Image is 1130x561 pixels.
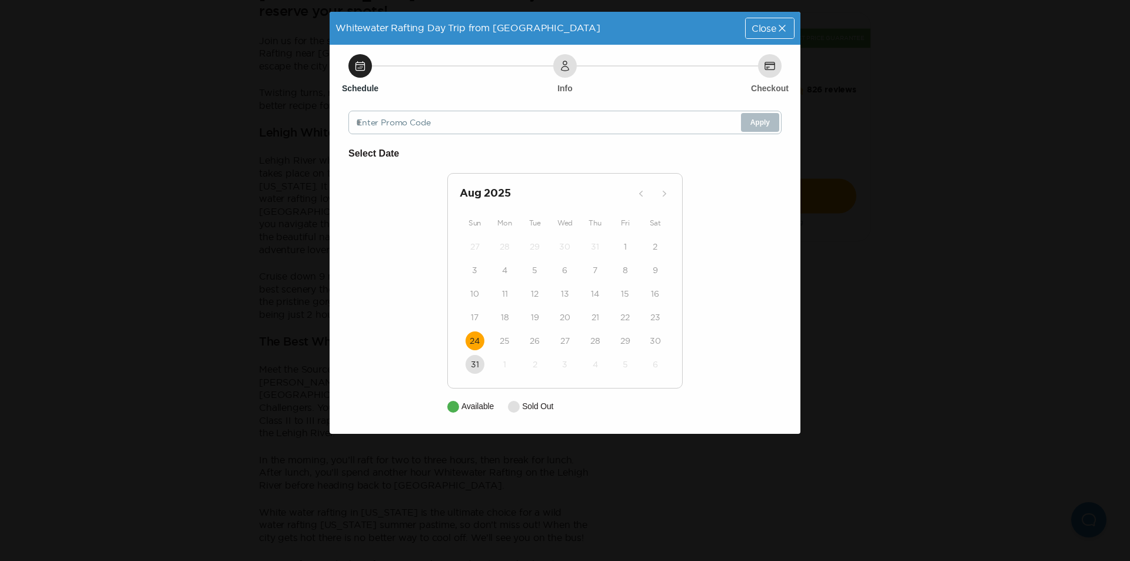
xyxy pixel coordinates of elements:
[556,308,574,327] button: 20
[522,400,553,413] p: Sold Out
[646,284,664,303] button: 16
[520,216,550,230] div: Tue
[752,24,776,33] span: Close
[533,358,537,370] time: 2
[653,241,657,253] time: 2
[531,288,539,300] time: 12
[560,311,570,323] time: 20
[466,261,484,280] button: 3
[496,284,514,303] button: 11
[342,82,378,94] h6: Schedule
[640,216,670,230] div: Sat
[466,355,484,374] button: 31
[466,237,484,256] button: 27
[496,308,514,327] button: 18
[500,241,510,253] time: 28
[646,331,664,350] button: 30
[562,264,567,276] time: 6
[532,264,537,276] time: 5
[623,264,628,276] time: 8
[586,237,604,256] button: 31
[526,237,544,256] button: 29
[650,335,661,347] time: 30
[556,237,574,256] button: 30
[556,355,574,374] button: 3
[616,237,634,256] button: 1
[526,308,544,327] button: 19
[461,400,494,413] p: Available
[526,331,544,350] button: 26
[591,288,599,300] time: 14
[550,216,580,230] div: Wed
[561,288,569,300] time: 13
[590,335,600,347] time: 28
[466,284,484,303] button: 10
[557,82,573,94] h6: Info
[526,355,544,374] button: 2
[559,241,570,253] time: 30
[348,146,782,161] h6: Select Date
[616,308,634,327] button: 22
[620,311,630,323] time: 22
[620,335,630,347] time: 29
[466,308,484,327] button: 17
[586,261,604,280] button: 7
[586,355,604,374] button: 4
[526,284,544,303] button: 12
[466,331,484,350] button: 24
[531,311,539,323] time: 19
[470,241,480,253] time: 27
[496,355,514,374] button: 1
[610,216,640,230] div: Fri
[460,216,490,230] div: Sun
[470,335,480,347] time: 24
[646,308,664,327] button: 23
[651,288,659,300] time: 16
[496,261,514,280] button: 4
[646,355,664,374] button: 6
[580,216,610,230] div: Thu
[560,335,570,347] time: 27
[624,241,627,253] time: 1
[496,237,514,256] button: 28
[616,261,634,280] button: 8
[616,284,634,303] button: 15
[751,82,789,94] h6: Checkout
[470,288,479,300] time: 10
[653,264,658,276] time: 9
[650,311,660,323] time: 23
[503,358,506,370] time: 1
[621,288,629,300] time: 15
[471,311,478,323] time: 17
[556,261,574,280] button: 6
[593,358,598,370] time: 4
[502,264,507,276] time: 4
[335,22,600,33] span: Whitewater Rafting Day Trip from [GEOGRAPHIC_DATA]
[616,331,634,350] button: 29
[556,331,574,350] button: 27
[530,241,540,253] time: 29
[586,331,604,350] button: 28
[586,308,604,327] button: 21
[646,237,664,256] button: 2
[496,331,514,350] button: 25
[530,335,540,347] time: 26
[501,311,509,323] time: 18
[472,264,477,276] time: 3
[471,358,479,370] time: 31
[653,358,658,370] time: 6
[591,311,599,323] time: 21
[616,355,634,374] button: 5
[593,264,597,276] time: 7
[591,241,599,253] time: 31
[460,185,632,202] h2: Aug 2025
[586,284,604,303] button: 14
[526,261,544,280] button: 5
[562,358,567,370] time: 3
[500,335,510,347] time: 25
[646,261,664,280] button: 9
[490,216,520,230] div: Mon
[502,288,508,300] time: 11
[623,358,628,370] time: 5
[556,284,574,303] button: 13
